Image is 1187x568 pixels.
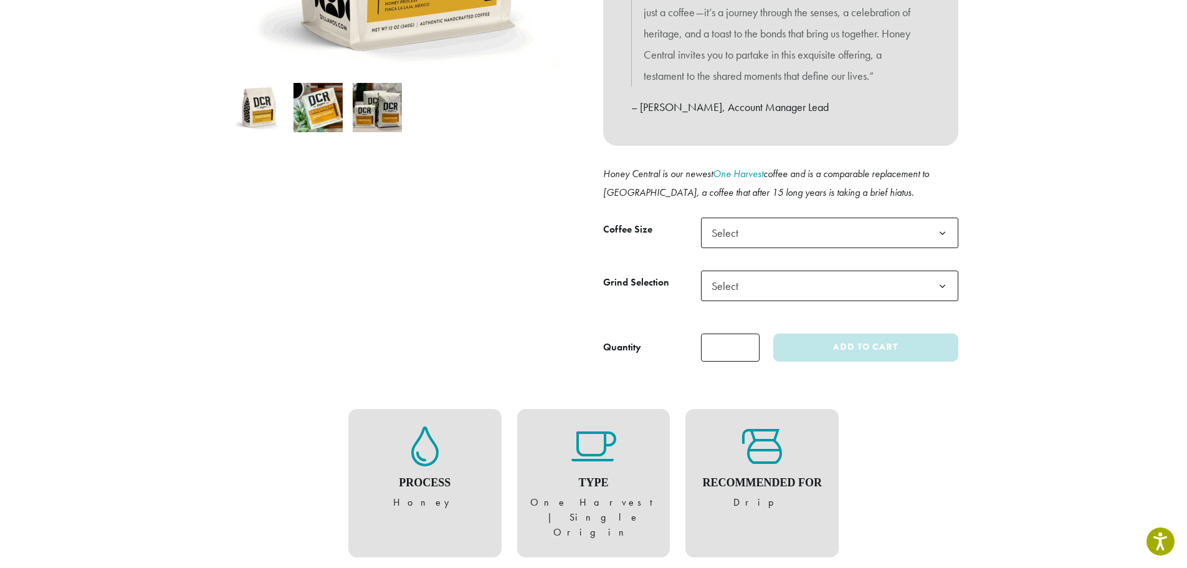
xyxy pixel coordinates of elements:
p: – [PERSON_NAME], Account Manager Lead [631,97,930,118]
label: Grind Selection [603,274,701,292]
span: Select [701,218,958,248]
figure: One Harvest | Single Origin [530,426,658,540]
h4: Type [530,476,658,490]
span: Select [707,274,751,298]
h4: Process [361,476,489,490]
img: Honey Central - Image 3 [353,83,402,132]
figure: Drip [698,426,826,510]
img: Honey Central - Image 2 [293,83,343,132]
h4: Recommended For [698,476,826,490]
div: Quantity [603,340,641,355]
button: Add to cart [773,334,958,362]
img: Honey Central [234,83,284,132]
span: Select [707,221,751,245]
label: Coffee Size [603,221,701,239]
figure: Honey [361,426,489,510]
i: Honey Central is our newest coffee and is a comparable replacement to [GEOGRAPHIC_DATA], a coffee... [603,167,929,199]
a: One Harvest [713,167,763,180]
span: Select [701,271,958,301]
input: Product quantity [701,334,760,362]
